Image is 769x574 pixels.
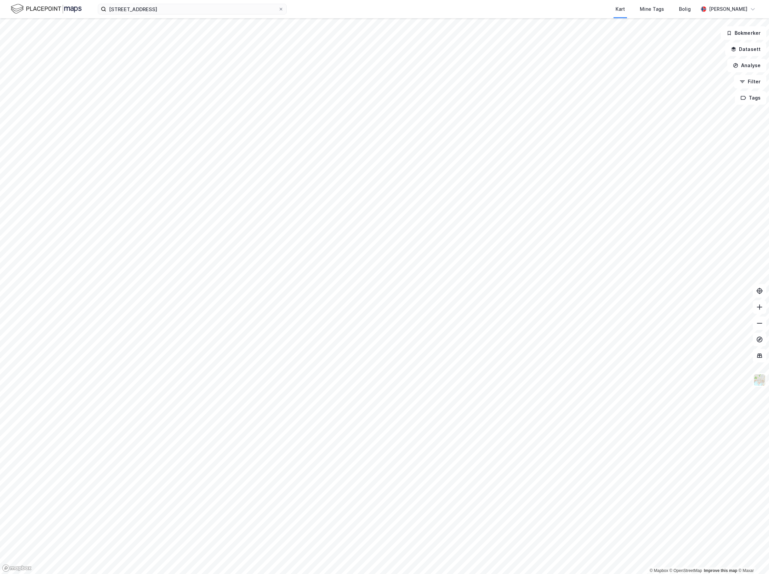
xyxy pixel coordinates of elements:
[640,5,664,13] div: Mine Tags
[616,5,625,13] div: Kart
[679,5,691,13] div: Bolig
[650,568,668,573] a: Mapbox
[670,568,702,573] a: OpenStreetMap
[11,3,82,15] img: logo.f888ab2527a4732fd821a326f86c7f29.svg
[721,26,766,40] button: Bokmerker
[734,75,766,88] button: Filter
[735,91,766,105] button: Tags
[735,542,769,574] div: Kontrollprogram for chat
[753,374,766,386] img: Z
[2,564,32,572] a: Mapbox homepage
[106,4,278,14] input: Søk på adresse, matrikkel, gårdeiere, leietakere eller personer
[735,542,769,574] iframe: Chat Widget
[709,5,747,13] div: [PERSON_NAME]
[725,43,766,56] button: Datasett
[727,59,766,72] button: Analyse
[704,568,737,573] a: Improve this map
